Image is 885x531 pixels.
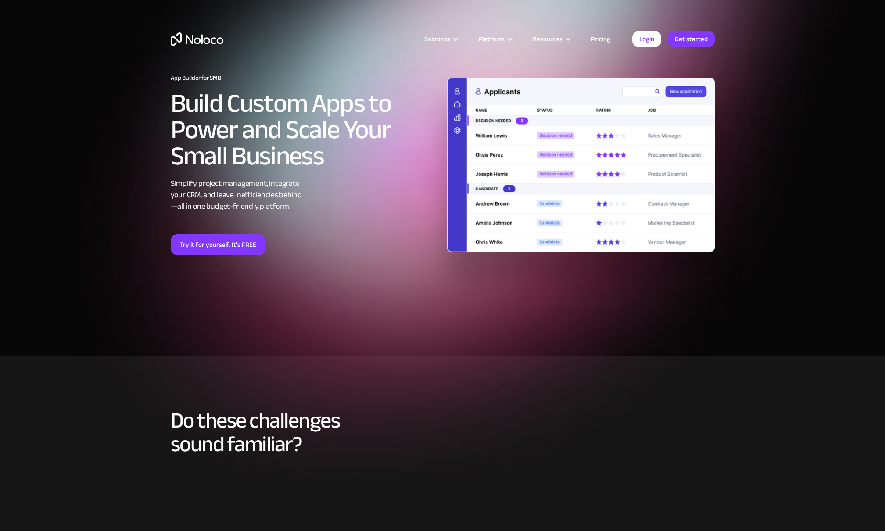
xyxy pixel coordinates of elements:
h2: Do these challenges sound familiar? [171,409,715,456]
div: Resources [533,33,563,45]
div: Resources [522,33,580,45]
a: Login [632,31,661,47]
a: Try it for yourself. It’s FREE [171,234,265,255]
h2: Build Custom Apps to Power and Scale Your Small Business [171,90,438,169]
div: Solutions [424,33,450,45]
div: Solutions [413,33,468,45]
a: Pricing [580,33,621,45]
a: home [171,32,223,46]
div: Platform [468,33,522,45]
a: Get started [668,31,715,47]
div: Platform [479,33,504,45]
div: Simplify project management, integrate your CRM, and leave inefficiencies behind —all in one budg... [171,178,438,212]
